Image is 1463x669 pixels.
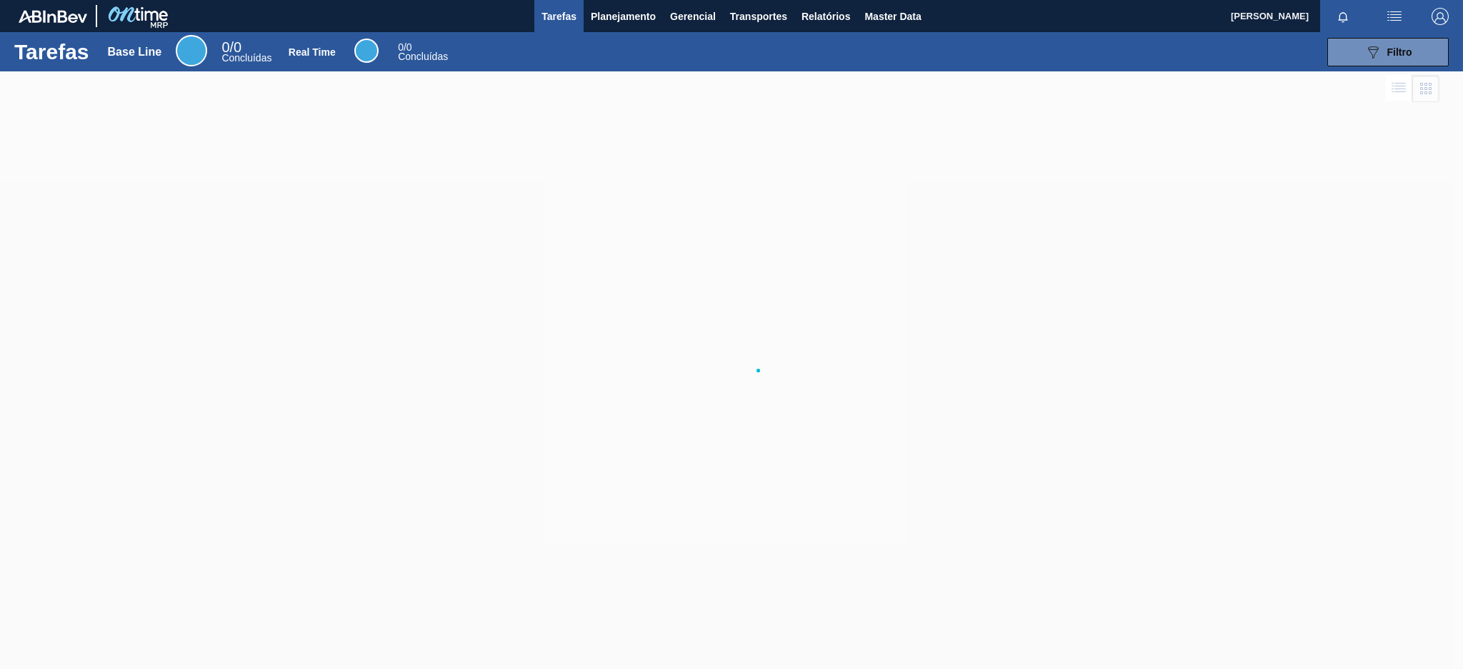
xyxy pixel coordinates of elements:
span: Concluídas [221,52,271,64]
div: Real Time [289,46,336,58]
div: Real Time [398,43,448,61]
span: Gerencial [670,8,716,25]
span: / 0 [221,39,241,55]
div: Base Line [176,35,207,66]
span: Relatórios [802,8,850,25]
div: Real Time [354,39,379,63]
button: Notificações [1320,6,1366,26]
h1: Tarefas [14,44,89,60]
div: Base Line [221,41,271,63]
span: 0 [221,39,229,55]
span: Transportes [730,8,787,25]
img: TNhmsLtSVTkK8tSr43FrP2fwEKptu5GPRR3wAAAABJRU5ErkJggg== [19,10,87,23]
img: userActions [1386,8,1403,25]
button: Filtro [1327,38,1449,66]
span: Concluídas [398,51,448,62]
span: Tarefas [541,8,576,25]
span: Master Data [864,8,921,25]
span: / 0 [398,41,411,53]
span: Planejamento [591,8,656,25]
span: 0 [398,41,404,53]
img: Logout [1432,8,1449,25]
span: Filtro [1387,46,1412,58]
div: Base Line [108,46,162,59]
